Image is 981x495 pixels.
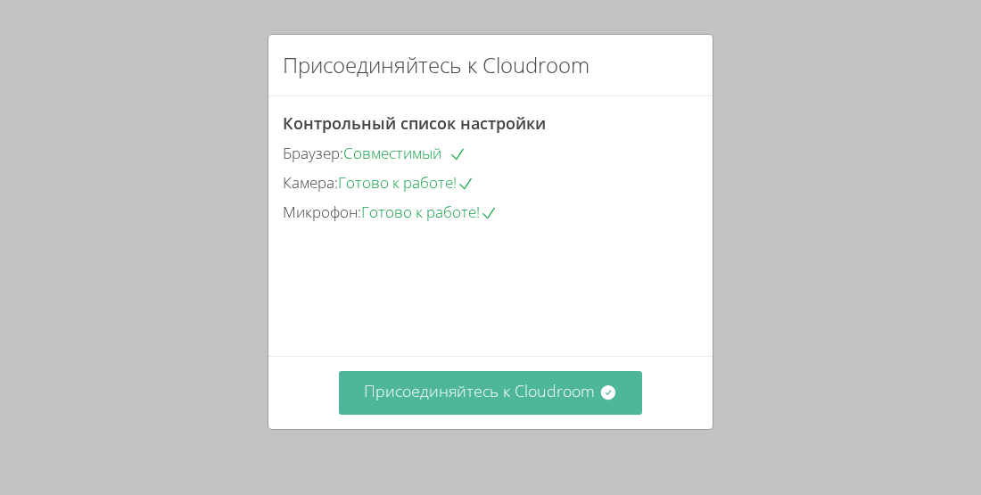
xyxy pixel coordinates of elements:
font: Готово к работе! [338,172,457,193]
font: Совместимый [343,143,441,163]
font: Готово к работе! [361,202,480,222]
font: Присоединяйтесь к Cloudroom [283,50,589,79]
font: Контрольный список настройки [283,112,546,134]
font: Микрофон: [283,202,361,222]
font: Браузер: [283,143,343,163]
font: Присоединяйтесь к Cloudroom [364,380,595,401]
font: Камера: [283,172,338,193]
button: Присоединяйтесь к Cloudroom [339,371,642,415]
